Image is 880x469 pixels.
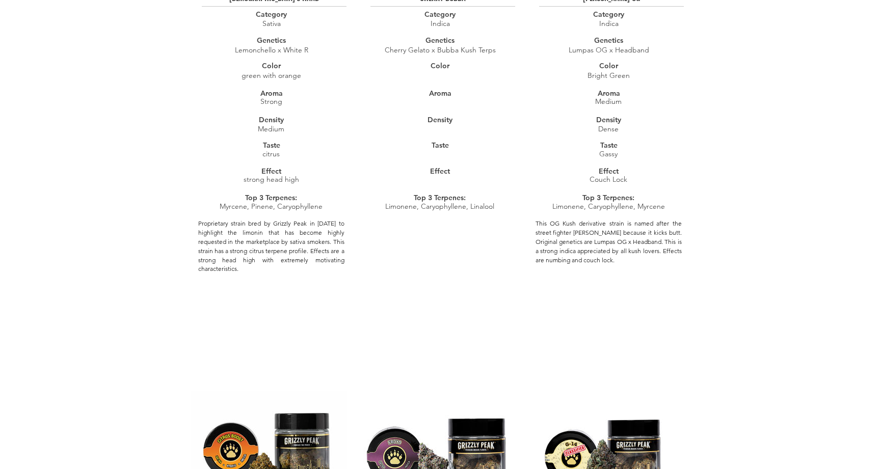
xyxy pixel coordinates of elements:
span: Gassy [599,149,618,158]
span: Indica [599,19,619,28]
span: Aroma [260,89,283,98]
span: green with orange [242,71,301,80]
span: Genetics [425,36,455,45]
span: Limonene, Caryophyllene, Linalool [385,202,494,211]
span: Strong [260,97,282,106]
span: Density [596,115,621,124]
span: Top 3 Terpenes: [582,193,634,202]
span: Genetics [594,36,623,45]
span: Medium [258,124,284,133]
span: Lemonchello x White R [235,45,308,54]
span: Dense [598,124,619,133]
span: Density [259,115,284,124]
span: Top 3 Terpenes: [414,193,466,202]
span: Taste [432,141,449,150]
span: Indica [431,19,450,28]
span: strong head high [244,175,299,184]
span: Color [262,61,281,70]
span: Category [593,10,624,19]
span: Aroma [429,89,451,98]
span: Medium [595,97,622,106]
span: Lumpas OG x Headband [569,45,649,54]
span: Limonene, Caryophyllene, Myrcene [552,202,665,211]
span: Bright Green [588,71,630,80]
span: Taste [263,141,280,150]
span: Genetics [257,36,286,45]
span: Myrcene, Pinene, Caryophyllene [220,202,323,211]
span: Category [256,10,287,19]
span: Aroma [598,89,620,98]
span: This OG Kush derivative strain is named after the street fighter [PERSON_NAME] because it kicks b... [536,219,682,263]
span: Effect [430,167,450,176]
span: Proprietary strain bred by Grizzly Peak in [DATE] to highlight the limonin that has become highly... [198,219,344,272]
span: Effect [599,167,619,176]
span: citrus [262,149,280,158]
span: Color [431,61,449,70]
span: Color [599,61,618,70]
span: Cherry Gelato x Bubba Kush Terps [385,45,496,54]
span: Taste [600,141,618,150]
span: Couch Lock [590,175,627,184]
span: Effect [261,167,281,176]
span: Sativa [262,19,281,28]
span: Category [424,10,456,19]
span: Density [428,115,452,124]
span: Top 3 Terpenes: [245,193,297,202]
